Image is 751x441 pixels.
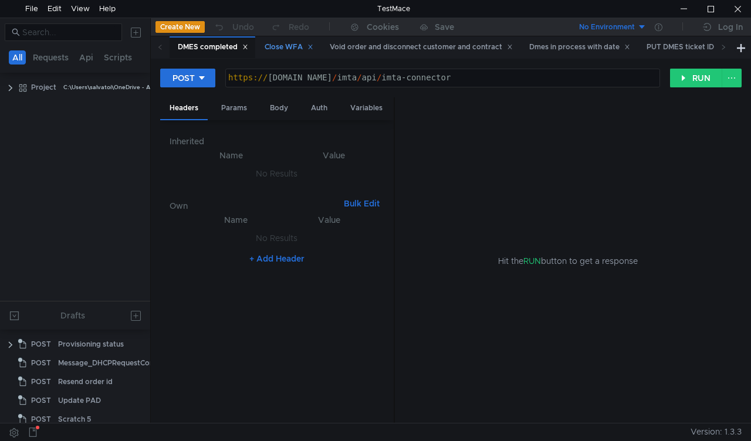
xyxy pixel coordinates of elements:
[529,41,630,53] div: Dmes in process with date
[100,50,136,65] button: Scripts
[283,148,384,162] th: Value
[718,20,743,34] div: Log In
[58,373,113,391] div: Resend order id
[31,411,51,428] span: POST
[22,26,115,39] input: Search...
[31,354,51,372] span: POST
[160,69,215,87] button: POST
[498,255,638,267] span: Hit the button to get a response
[63,79,301,96] div: C:\Users\salvatoi\OneDrive - AMDOCS\Backup Folders\Documents\testmace\Project
[58,411,91,428] div: Scratch 5
[691,423,742,440] span: Version: 1.3.3
[435,23,454,31] div: Save
[265,41,313,53] div: Close WFA
[245,252,309,266] button: + Add Header
[76,50,97,65] button: Api
[58,354,178,372] div: Message_DHCPRequestCompleted
[367,20,399,34] div: Cookies
[160,97,208,120] div: Headers
[330,41,513,53] div: Void order and disconnect customer and contract
[289,20,309,34] div: Redo
[31,392,51,409] span: POST
[58,335,124,353] div: Provisioning status
[302,97,337,119] div: Auth
[58,392,101,409] div: Update PAD
[262,18,317,36] button: Redo
[170,199,339,213] h6: Own
[670,69,722,87] button: RUN
[31,373,51,391] span: POST
[579,22,635,33] div: No Environment
[29,50,72,65] button: Requests
[60,308,85,323] div: Drafts
[31,79,56,96] div: Project
[283,213,375,227] th: Value
[188,213,283,227] th: Name
[179,148,283,162] th: Name
[256,168,297,179] nz-embed-empty: No Results
[205,18,262,36] button: Undo
[341,97,392,119] div: Variables
[170,134,384,148] h6: Inherited
[261,97,297,119] div: Body
[172,72,195,84] div: POST
[256,233,297,243] nz-embed-empty: No Results
[155,21,205,33] button: Create New
[212,97,256,119] div: Params
[339,196,384,211] button: Bulk Edit
[9,50,26,65] button: All
[178,41,248,53] div: DMES completed
[232,20,254,34] div: Undo
[523,256,541,266] span: RUN
[647,41,725,53] div: PUT DMES ticket ID
[565,18,647,36] button: No Environment
[31,335,51,353] span: POST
